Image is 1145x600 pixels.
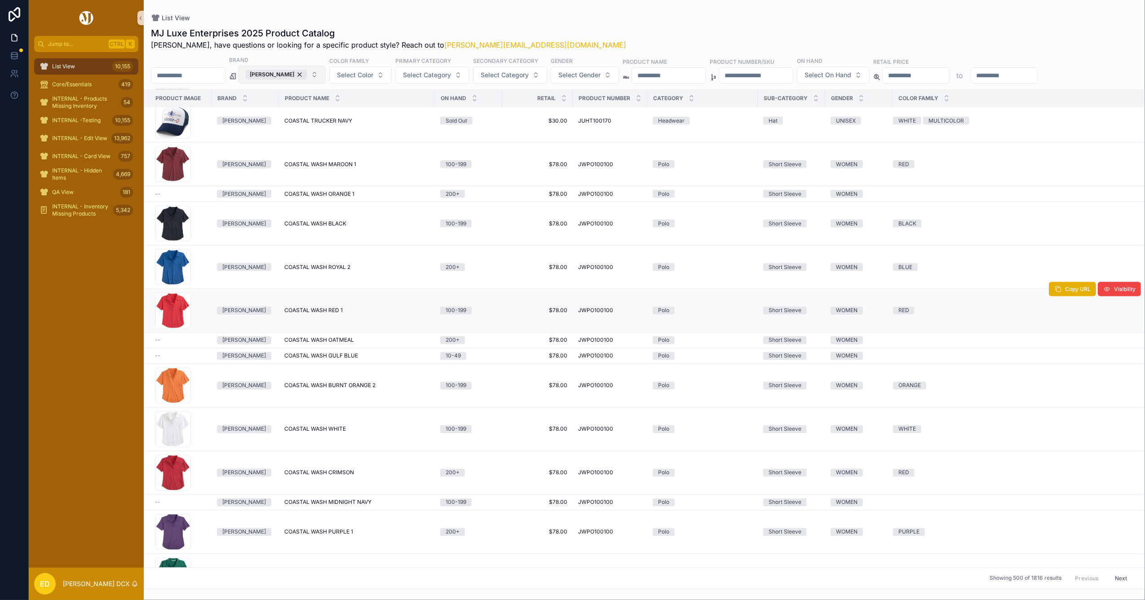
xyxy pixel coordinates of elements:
[898,220,916,228] div: BLACK
[222,263,266,271] div: [PERSON_NAME]
[831,307,887,315] a: WOMEN
[763,263,820,271] a: Short Sleeve
[52,63,75,70] span: List View
[78,11,95,25] img: App logo
[440,190,497,198] a: 200+
[284,220,429,227] a: COASTAL WASH BLACK
[578,382,613,389] span: JWPO100100
[578,469,642,476] a: JWPO100100
[831,352,887,360] a: WOMEN
[831,528,887,536] a: WOMEN
[893,160,1133,168] a: RED
[836,469,858,477] div: WOMEN
[229,56,248,64] label: Brand
[831,160,887,168] a: WOMEN
[446,160,466,168] div: 100-199
[155,337,160,344] span: --
[395,66,469,84] button: Select Button
[222,220,266,228] div: [PERSON_NAME]
[893,263,1133,271] a: BLUE
[653,307,752,315] a: Polo
[284,529,353,536] span: COASTAL WASH PURPLE 1
[238,66,326,84] button: Select Button
[446,220,466,228] div: 100-199
[446,469,460,477] div: 200+
[508,499,567,506] span: $78.00
[440,528,497,536] a: 200+
[446,117,467,125] div: Sold Out
[508,264,567,271] a: $78.00
[52,167,110,181] span: INTERNAL - Hidden Items
[222,425,266,433] div: [PERSON_NAME]
[113,205,133,216] div: 5,342
[222,469,266,477] div: [PERSON_NAME]
[329,66,392,84] button: Select Button
[831,425,887,433] a: WOMEN
[508,161,567,168] span: $78.00
[769,528,801,536] div: Short Sleeve
[446,190,460,198] div: 200+
[831,336,887,344] a: WOMEN
[836,190,858,198] div: WOMEN
[284,382,429,389] a: COASTAL WASH BURNT ORANGE 2
[653,425,752,433] a: Polo
[222,307,266,315] div: [PERSON_NAME]
[578,117,642,124] a: JUHT100170
[284,353,429,360] a: COASTAL WASH GULF BLUE
[284,220,346,227] span: COASTAL WASH BLACK
[836,425,858,433] div: WOMEN
[217,117,274,125] a: [PERSON_NAME]
[508,117,567,124] span: $30.00
[127,40,134,48] span: K
[217,336,274,344] a: [PERSON_NAME]
[52,81,92,88] span: Core/Essentials
[34,148,138,164] a: INTERNAL - Card View757
[440,263,497,271] a: 200+
[578,117,611,124] span: JUHT100170
[440,469,497,477] a: 200+
[653,469,752,477] a: Polo
[217,160,274,168] a: [PERSON_NAME]
[831,469,887,477] a: WOMEN
[446,425,466,433] div: 100-199
[508,469,567,476] span: $78.00
[836,352,858,360] div: WOMEN
[508,426,567,433] a: $78.00
[836,263,858,271] div: WOMEN
[578,190,613,198] span: JWPO100100
[893,469,1133,477] a: RED
[155,499,206,506] a: --
[653,190,752,198] a: Polo
[34,184,138,200] a: QA View181
[473,66,547,84] button: Select Button
[34,166,138,182] a: INTERNAL - Hidden Items4,669
[284,469,429,476] a: COASTAL WASH CRIMSON
[797,66,870,84] button: Select Button
[52,153,111,160] span: INTERNAL - Card View
[551,57,573,65] label: Gender
[217,499,274,507] a: [PERSON_NAME]
[48,40,105,48] span: Jump to...
[284,337,354,344] span: COASTAL WASH OATMEAL
[284,337,429,344] a: COASTAL WASH OATMEAL
[52,95,117,110] span: INTERNAL - Products Missing Inventory
[284,469,354,476] span: COASTAL WASH CRIMSON
[508,529,567,536] a: $78.00
[763,352,820,360] a: Short Sleeve
[578,161,642,168] a: JWPO100100
[898,528,920,536] div: PURPLE
[508,382,567,389] a: $78.00
[120,187,133,198] div: 181
[52,135,107,142] span: INTERNAL - Edit View
[52,189,74,196] span: QA View
[898,307,909,315] div: RED
[151,13,190,22] a: List View
[34,112,138,128] a: INTERNAL -Testing10,155
[769,352,801,360] div: Short Sleeve
[440,425,497,433] a: 100-199
[446,307,466,315] div: 100-199
[658,160,669,168] div: Polo
[508,220,567,227] a: $78.00
[653,382,752,390] a: Polo
[34,202,138,218] a: INTERNAL - Inventory Missing Products5,342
